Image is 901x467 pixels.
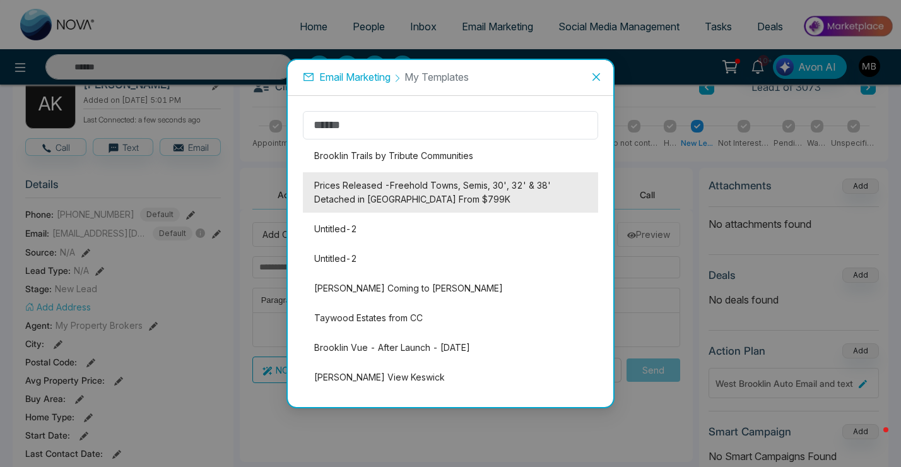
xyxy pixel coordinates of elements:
[303,334,598,361] li: Brooklin Vue - After Launch - [DATE]
[303,245,598,272] li: Untitled-2
[303,364,598,391] li: [PERSON_NAME] View Keswick
[579,60,613,94] button: Close
[303,172,598,213] li: Prices Released -Freehold Towns, Semis, 30', 32' & 38' Detached in [GEOGRAPHIC_DATA] From $799K
[319,71,391,83] span: Email Marketing
[303,143,598,169] li: Brooklin Trails by Tribute Communities
[303,275,598,302] li: [PERSON_NAME] Coming to [PERSON_NAME]
[303,305,598,331] li: Taywood Estates from CC
[303,216,598,242] li: Untitled-2
[591,72,601,82] span: close
[858,424,888,454] iframe: Intercom live chat
[404,71,469,83] span: My Templates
